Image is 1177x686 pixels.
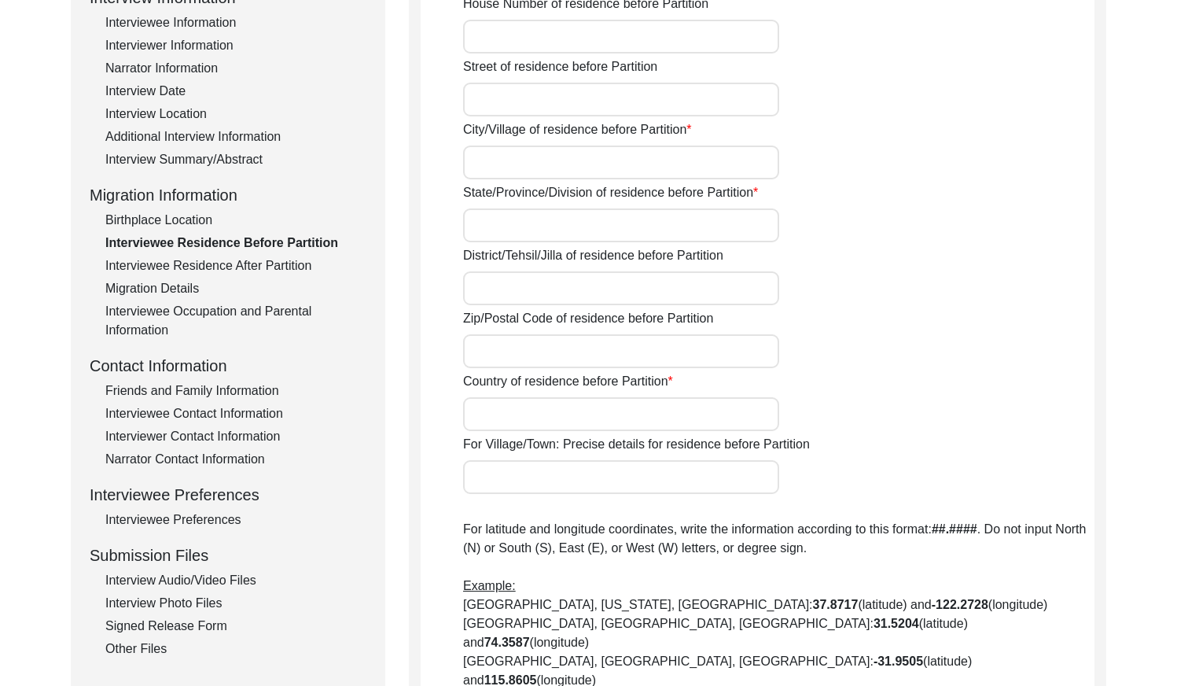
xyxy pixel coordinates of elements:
span: Example: [463,579,516,592]
b: -122.2728 [932,598,988,611]
label: State/Province/Division of residence before Partition [463,183,758,202]
label: For Village/Town: Precise details for residence before Partition [463,435,810,454]
div: Interviewee Preferences [105,511,366,529]
div: Narrator Contact Information [105,450,366,469]
label: Zip/Postal Code of residence before Partition [463,309,713,328]
div: Interviewer Contact Information [105,427,366,446]
div: Friends and Family Information [105,382,366,400]
b: -31.9505 [874,655,923,668]
div: Interview Photo Files [105,594,366,613]
div: Interview Audio/Video Files [105,571,366,590]
div: Interviewee Occupation and Parental Information [105,302,366,340]
label: District/Tehsil/Jilla of residence before Partition [463,246,723,265]
div: Submission Files [90,544,366,567]
div: Signed Release Form [105,617,366,636]
div: Interviewee Contact Information [105,404,366,423]
b: 74.3587 [484,636,530,649]
div: Interviewee Preferences [90,483,366,507]
label: City/Village of residence before Partition [463,120,692,139]
b: 31.5204 [874,617,919,630]
div: Interviewee Residence After Partition [105,256,366,275]
b: ##.#### [932,522,977,536]
div: Interviewee Residence Before Partition [105,234,366,253]
div: Interview Location [105,105,366,124]
div: Interviewer Information [105,36,366,55]
label: Country of residence before Partition [463,372,673,391]
b: 37.8717 [813,598,859,611]
div: Interviewee Information [105,13,366,32]
div: Other Files [105,640,366,658]
div: Narrator Information [105,59,366,78]
div: Migration Information [90,183,366,207]
div: Migration Details [105,279,366,298]
div: Interview Summary/Abstract [105,150,366,169]
div: Contact Information [90,354,366,378]
div: Additional Interview Information [105,127,366,146]
label: Street of residence before Partition [463,57,657,76]
div: Birthplace Location [105,211,366,230]
div: Interview Date [105,82,366,101]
